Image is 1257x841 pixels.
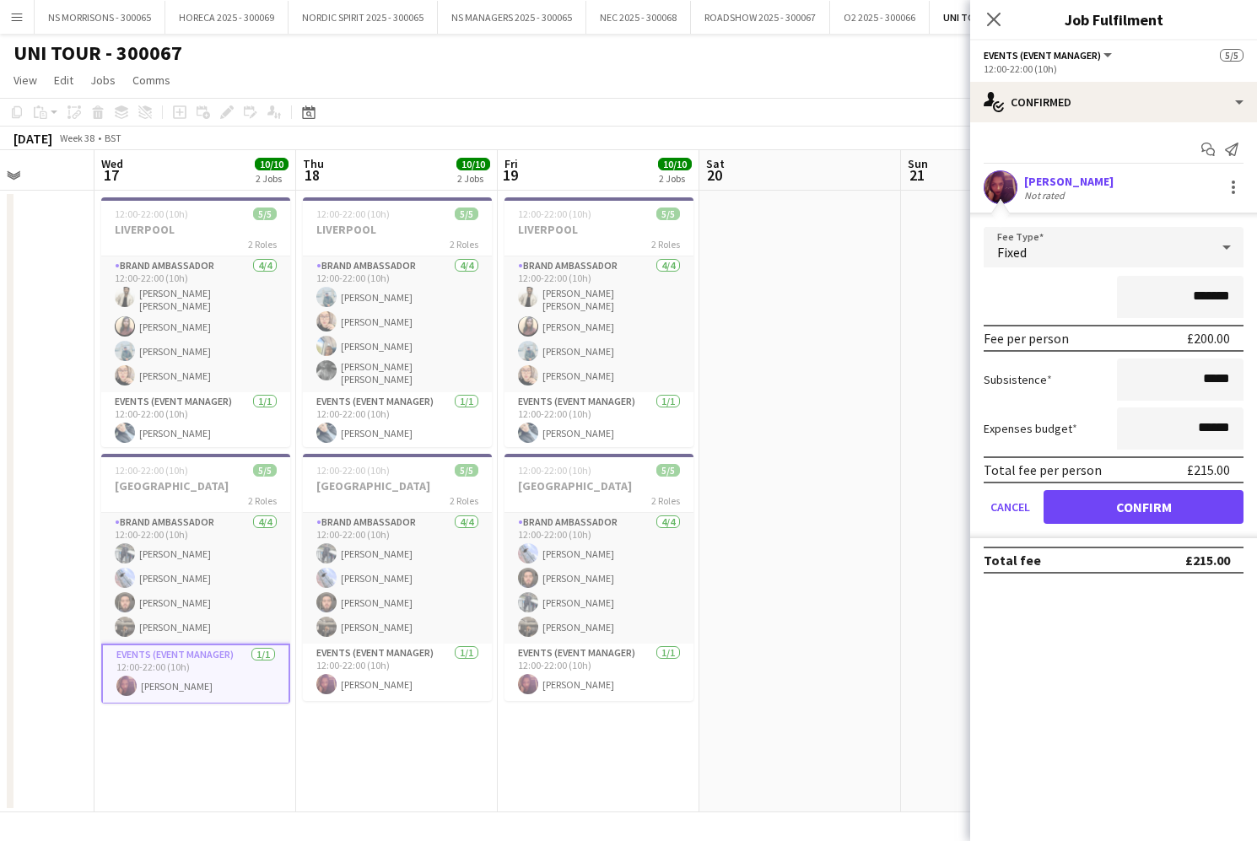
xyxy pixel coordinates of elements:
span: 20 [704,165,725,185]
div: £215.00 [1187,461,1230,478]
app-card-role: Events (Event Manager)1/112:00-22:00 (10h)[PERSON_NAME] [504,392,693,450]
h3: LIVERPOOL [504,222,693,237]
div: 12:00-22:00 (10h) [984,62,1244,75]
app-card-role: Brand Ambassador4/412:00-22:00 (10h)[PERSON_NAME][PERSON_NAME][PERSON_NAME][PERSON_NAME] [303,513,492,644]
app-card-role: Events (Event Manager)1/112:00-22:00 (10h)[PERSON_NAME] [101,644,290,704]
button: UNI TOUR - 300067 [930,1,1039,34]
span: 12:00-22:00 (10h) [518,464,591,477]
span: 5/5 [253,464,277,477]
span: 10/10 [456,158,490,170]
span: 12:00-22:00 (10h) [518,208,591,220]
button: NEC 2025 - 300068 [586,1,691,34]
h1: UNI TOUR - 300067 [13,40,182,66]
span: 21 [905,165,928,185]
a: View [7,69,44,91]
span: 2 Roles [248,494,277,507]
app-card-role: Events (Event Manager)1/112:00-22:00 (10h)[PERSON_NAME] [303,644,492,701]
button: O2 2025 - 300066 [830,1,930,34]
span: Events (Event Manager) [984,49,1101,62]
app-card-role: Brand Ambassador4/412:00-22:00 (10h)[PERSON_NAME][PERSON_NAME][PERSON_NAME][PERSON_NAME] [504,513,693,644]
span: 18 [300,165,324,185]
span: Jobs [90,73,116,88]
div: £215.00 [1185,552,1230,569]
app-card-role: Brand Ambassador4/412:00-22:00 (10h)[PERSON_NAME][PERSON_NAME][PERSON_NAME][PERSON_NAME] [PERSON_... [303,256,492,392]
h3: LIVERPOOL [303,222,492,237]
span: 2 Roles [651,238,680,251]
h3: LIVERPOOL [101,222,290,237]
span: Fixed [997,244,1027,261]
span: Comms [132,73,170,88]
div: Not rated [1024,189,1068,202]
button: HORECA 2025 - 300069 [165,1,289,34]
div: 2 Jobs [256,172,288,185]
h3: [GEOGRAPHIC_DATA] [101,478,290,493]
app-job-card: 12:00-22:00 (10h)5/5[GEOGRAPHIC_DATA]2 RolesBrand Ambassador4/412:00-22:00 (10h)[PERSON_NAME][PER... [303,454,492,701]
div: [DATE] [13,130,52,147]
h3: [GEOGRAPHIC_DATA] [504,478,693,493]
button: Cancel [984,490,1037,524]
button: Events (Event Manager) [984,49,1114,62]
span: Thu [303,156,324,171]
span: 5/5 [455,464,478,477]
div: [PERSON_NAME] [1024,174,1114,189]
span: 19 [502,165,518,185]
h3: Job Fulfilment [970,8,1257,30]
span: Edit [54,73,73,88]
span: 12:00-22:00 (10h) [316,208,390,220]
span: 5/5 [455,208,478,220]
app-job-card: 12:00-22:00 (10h)5/5[GEOGRAPHIC_DATA]2 RolesBrand Ambassador4/412:00-22:00 (10h)[PERSON_NAME][PER... [101,454,290,704]
label: Subsistence [984,372,1052,387]
button: NS MORRISONS - 300065 [35,1,165,34]
span: 12:00-22:00 (10h) [316,464,390,477]
span: 5/5 [656,464,680,477]
button: NORDIC SPIRIT 2025 - 300065 [289,1,438,34]
div: Total fee [984,552,1041,569]
div: Confirmed [970,82,1257,122]
button: ROADSHOW 2025 - 300067 [691,1,830,34]
app-card-role: Events (Event Manager)1/112:00-22:00 (10h)[PERSON_NAME] [101,392,290,450]
span: 12:00-22:00 (10h) [115,208,188,220]
app-job-card: 12:00-22:00 (10h)5/5[GEOGRAPHIC_DATA]2 RolesBrand Ambassador4/412:00-22:00 (10h)[PERSON_NAME][PER... [504,454,693,701]
app-job-card: 12:00-22:00 (10h)5/5LIVERPOOL2 RolesBrand Ambassador4/412:00-22:00 (10h)[PERSON_NAME] [PERSON_NAM... [101,197,290,447]
app-card-role: Brand Ambassador4/412:00-22:00 (10h)[PERSON_NAME][PERSON_NAME][PERSON_NAME][PERSON_NAME] [101,513,290,644]
span: View [13,73,37,88]
span: 2 Roles [450,238,478,251]
span: Week 38 [56,132,98,144]
span: 2 Roles [651,494,680,507]
h3: [GEOGRAPHIC_DATA] [303,478,492,493]
button: NS MANAGERS 2025 - 300065 [438,1,586,34]
app-job-card: 12:00-22:00 (10h)5/5LIVERPOOL2 RolesBrand Ambassador4/412:00-22:00 (10h)[PERSON_NAME] [PERSON_NAM... [504,197,693,447]
app-card-role: Events (Event Manager)1/112:00-22:00 (10h)[PERSON_NAME] [303,392,492,450]
span: 10/10 [255,158,289,170]
label: Expenses budget [984,421,1077,436]
div: 2 Jobs [457,172,489,185]
span: 10/10 [658,158,692,170]
span: 5/5 [253,208,277,220]
div: £200.00 [1187,330,1230,347]
app-card-role: Brand Ambassador4/412:00-22:00 (10h)[PERSON_NAME] [PERSON_NAME][PERSON_NAME][PERSON_NAME][PERSON_... [504,256,693,392]
div: BST [105,132,121,144]
span: 12:00-22:00 (10h) [115,464,188,477]
div: Fee per person [984,330,1069,347]
button: Confirm [1044,490,1244,524]
span: 2 Roles [450,494,478,507]
a: Jobs [84,69,122,91]
div: Total fee per person [984,461,1102,478]
span: 5/5 [656,208,680,220]
span: Wed [101,156,123,171]
span: Sat [706,156,725,171]
div: 2 Jobs [659,172,691,185]
app-job-card: 12:00-22:00 (10h)5/5LIVERPOOL2 RolesBrand Ambassador4/412:00-22:00 (10h)[PERSON_NAME][PERSON_NAME... [303,197,492,447]
a: Edit [47,69,80,91]
app-card-role: Events (Event Manager)1/112:00-22:00 (10h)[PERSON_NAME] [504,644,693,701]
span: Sun [908,156,928,171]
app-card-role: Brand Ambassador4/412:00-22:00 (10h)[PERSON_NAME] [PERSON_NAME][PERSON_NAME][PERSON_NAME][PERSON_... [101,256,290,392]
span: 2 Roles [248,238,277,251]
span: Fri [504,156,518,171]
a: Comms [126,69,177,91]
